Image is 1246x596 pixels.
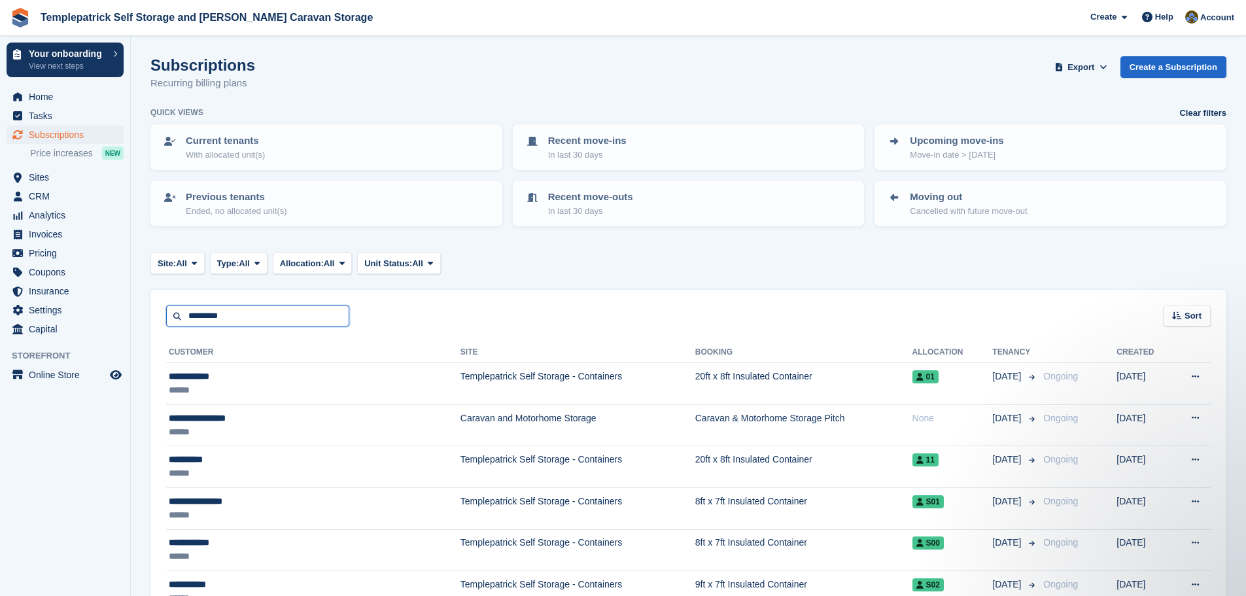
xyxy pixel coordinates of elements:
a: menu [7,244,124,262]
td: Templepatrick Self Storage - Containers [460,529,695,571]
a: Upcoming move-ins Move-in date > [DATE] [876,126,1225,169]
span: [DATE] [992,412,1024,425]
td: Templepatrick Self Storage - Containers [460,487,695,529]
p: View next steps [29,60,107,72]
span: Help [1155,10,1173,24]
span: Analytics [29,206,107,224]
span: Sort [1185,309,1202,323]
span: Sites [29,168,107,186]
a: menu [7,187,124,205]
span: Ongoing [1043,454,1078,465]
span: All [176,257,187,270]
span: Export [1067,61,1094,74]
a: menu [7,301,124,319]
button: Export [1052,56,1110,78]
span: Coupons [29,263,107,281]
a: menu [7,88,124,106]
th: Booking [695,342,912,363]
h1: Subscriptions [150,56,255,74]
span: Price increases [30,147,93,160]
span: Ongoing [1043,496,1078,506]
span: [DATE] [992,495,1024,508]
td: [DATE] [1116,404,1171,446]
span: Invoices [29,225,107,243]
span: CRM [29,187,107,205]
span: Pricing [29,244,107,262]
a: menu [7,107,124,125]
td: Caravan and Motorhome Storage [460,404,695,446]
td: Caravan & Motorhome Storage Pitch [695,404,912,446]
p: Recent move-ins [548,133,627,149]
a: menu [7,168,124,186]
a: Recent move-ins In last 30 days [514,126,863,169]
span: S00 [912,536,944,550]
a: Current tenants With allocated unit(s) [152,126,501,169]
span: [DATE] [992,370,1024,383]
p: Current tenants [186,133,265,149]
span: Ongoing [1043,537,1078,548]
span: Capital [29,320,107,338]
p: Recent move-outs [548,190,633,205]
span: Subscriptions [29,126,107,144]
span: Create [1090,10,1116,24]
span: All [412,257,423,270]
span: Unit Status: [364,257,412,270]
td: [DATE] [1116,487,1171,529]
span: S02 [912,578,944,591]
button: Type: All [210,253,268,274]
a: menu [7,366,124,384]
span: Account [1200,11,1234,24]
span: All [239,257,250,270]
a: Price increases NEW [30,146,124,160]
a: menu [7,126,124,144]
a: Templepatrick Self Storage and [PERSON_NAME] Caravan Storage [35,7,378,28]
td: Templepatrick Self Storage - Containers [460,363,695,405]
span: Storefront [12,349,130,362]
p: With allocated unit(s) [186,149,265,162]
th: Tenancy [992,342,1038,363]
a: menu [7,320,124,338]
span: Type: [217,257,239,270]
p: Previous tenants [186,190,287,205]
th: Created [1116,342,1171,363]
p: Ended, no allocated unit(s) [186,205,287,218]
div: None [912,412,993,425]
span: [DATE] [992,536,1024,550]
a: Moving out Cancelled with future move-out [876,182,1225,225]
a: menu [7,206,124,224]
td: [DATE] [1116,363,1171,405]
h6: Quick views [150,107,203,118]
td: Templepatrick Self Storage - Containers [460,446,695,488]
span: All [324,257,335,270]
a: Clear filters [1179,107,1226,120]
span: Ongoing [1043,579,1078,589]
p: Move-in date > [DATE] [910,149,1003,162]
a: menu [7,282,124,300]
td: 8ft x 7ft Insulated Container [695,487,912,529]
a: Recent move-outs In last 30 days [514,182,863,225]
th: Allocation [912,342,993,363]
p: Moving out [910,190,1027,205]
span: [DATE] [992,578,1024,591]
img: Karen [1185,10,1198,24]
p: Cancelled with future move-out [910,205,1027,218]
a: Previous tenants Ended, no allocated unit(s) [152,182,501,225]
button: Allocation: All [273,253,353,274]
span: Ongoing [1043,371,1078,381]
span: 01 [912,370,939,383]
a: Your onboarding View next steps [7,43,124,77]
p: In last 30 days [548,149,627,162]
span: Site: [158,257,176,270]
p: In last 30 days [548,205,633,218]
a: menu [7,225,124,243]
td: 20ft x 8ft Insulated Container [695,363,912,405]
span: Home [29,88,107,106]
div: NEW [102,147,124,160]
th: Site [460,342,695,363]
p: Upcoming move-ins [910,133,1003,149]
span: Tasks [29,107,107,125]
td: [DATE] [1116,446,1171,488]
th: Customer [166,342,460,363]
button: Unit Status: All [357,253,440,274]
span: Online Store [29,366,107,384]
